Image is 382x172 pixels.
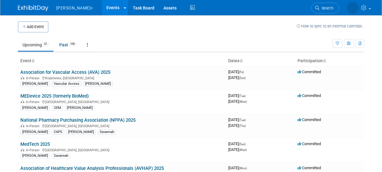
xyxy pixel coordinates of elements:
span: - [245,70,246,74]
img: In-Person Event [21,76,24,79]
div: [PERSON_NAME] [20,81,50,87]
a: Past100 [55,39,81,51]
a: Search [311,3,339,13]
span: [DATE] [228,117,247,122]
th: Dates [226,56,295,66]
a: MedTech 2025 [20,142,50,147]
div: CAPS [52,129,64,135]
div: Savannah [52,153,70,159]
button: Add Event [18,21,48,32]
div: Kissimmee, [GEOGRAPHIC_DATA] [20,75,223,80]
a: National Pharmacy Purchasing Association (NPPA) 2025 [20,117,136,123]
span: [DATE] [228,99,247,104]
span: In-Person [26,100,41,104]
span: (Tue) [239,94,246,98]
span: [DATE] [228,75,246,80]
span: - [246,142,247,146]
a: Sort by Participation Type [323,58,326,63]
a: Sort by Start Date [239,58,243,63]
div: Savannah [98,129,116,135]
div: [PERSON_NAME] [66,129,96,135]
span: (Sun) [239,76,246,80]
div: [PERSON_NAME] [65,105,95,111]
span: Search [319,6,333,10]
span: (Mon) [239,167,247,170]
span: Committed [298,93,321,98]
span: 31 [42,42,49,46]
div: [PERSON_NAME] [20,129,50,135]
span: [DATE] [228,166,249,170]
a: How to sync to an external calendar... [297,24,364,28]
span: (Wed) [239,100,247,103]
div: [PERSON_NAME] [83,81,113,87]
a: Association of Healthcare Value Analysis Professionals (AVHAP) 2025 [20,166,164,171]
span: [DATE] [228,70,246,74]
span: (Wed) [239,148,247,152]
span: In-Person [26,124,41,128]
div: [GEOGRAPHIC_DATA], [GEOGRAPHIC_DATA] [20,99,223,104]
span: [DATE] [228,123,246,128]
span: [DATE] [228,142,247,146]
th: Event [18,56,226,66]
img: ExhibitDay [18,5,48,11]
span: 100 [68,42,77,46]
span: (Tue) [239,118,246,122]
div: [GEOGRAPHIC_DATA], [GEOGRAPHIC_DATA] [20,123,223,128]
div: [PERSON_NAME] [20,153,50,159]
span: (Sun) [239,142,246,146]
span: [DATE] [228,93,247,98]
img: In-Person Event [21,100,24,103]
a: MEDevice 2025 (formerly BioMed) [20,93,89,99]
span: [DATE] [228,147,247,152]
a: Upcoming31 [18,39,53,51]
span: - [246,117,247,122]
span: (Thu) [239,124,246,127]
span: Committed [298,142,321,146]
span: - [248,166,249,170]
img: Savannah Jones [347,2,359,14]
span: (Fri) [239,70,244,74]
img: In-Person Event [21,124,24,127]
span: In-Person [26,76,41,80]
th: Participation [295,56,364,66]
div: [PERSON_NAME] [20,105,50,111]
a: Sort by Event Name [31,58,34,63]
img: In-Person Event [21,148,24,151]
div: Vascular Access [52,81,81,87]
span: Committed [298,166,321,170]
span: In-Person [26,148,41,152]
div: [GEOGRAPHIC_DATA], [GEOGRAPHIC_DATA] [20,147,223,152]
span: Committed [298,70,321,74]
span: Committed [298,117,321,122]
div: OEM [52,105,63,111]
span: - [246,93,247,98]
a: Association for Vascular Access (AVA) 2025 [20,70,110,75]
